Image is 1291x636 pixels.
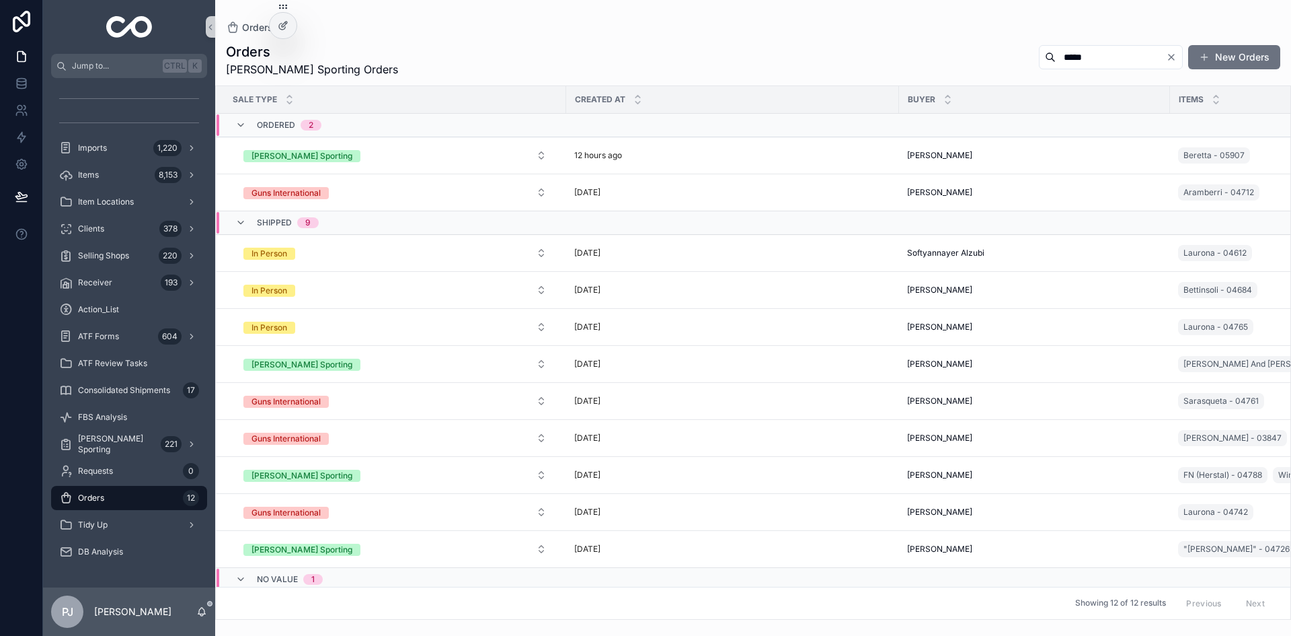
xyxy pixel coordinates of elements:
div: 378 [159,221,182,237]
div: 17 [183,382,199,398]
span: PJ [62,604,73,620]
button: Select Button [233,426,557,450]
span: Ctrl [163,59,187,73]
span: ATF Review Tasks [78,358,147,369]
a: [DATE] [574,507,891,518]
span: Bettinsoli - 04684 [1183,285,1252,295]
a: Select Button [232,277,558,303]
span: No value [257,574,298,585]
div: Guns International [251,187,321,199]
div: 8,153 [155,167,182,183]
button: Select Button [233,180,557,205]
span: [PERSON_NAME] Sporting [78,433,155,455]
div: [PERSON_NAME] Sporting [251,470,352,482]
span: ORDERED [257,120,295,131]
div: 0 [183,463,199,479]
span: K [190,61,200,71]
a: [PERSON_NAME] [907,285,1162,295]
a: DB Analysis [51,540,207,564]
a: Sarasqueta - 04761 [1178,393,1264,409]
span: Tidy Up [78,520,108,530]
a: Selling Shops220 [51,244,207,268]
a: Select Button [232,314,558,340]
p: [PERSON_NAME] [94,605,171,619]
a: [PERSON_NAME] [907,507,1162,518]
button: Jump to...CtrlK [51,54,207,78]
a: Select Button [232,240,558,266]
button: Select Button [233,500,557,524]
a: Select Button [232,499,558,525]
button: New Orders [1188,45,1280,69]
span: [PERSON_NAME] [907,150,972,161]
a: Requests0 [51,459,207,483]
a: FN (Herstal) - 04788 [1178,467,1267,483]
span: [PERSON_NAME] Sporting Orders [226,61,398,77]
a: Orders12 [51,486,207,510]
p: [DATE] [574,544,600,555]
div: In Person [251,322,287,334]
a: [PERSON_NAME] Sporting221 [51,432,207,456]
button: Select Button [233,278,557,302]
p: 12 hours ago [574,150,622,161]
span: [PERSON_NAME] [907,322,972,332]
a: Action_List [51,297,207,322]
span: Jump to... [72,61,157,71]
div: In Person [251,285,287,297]
a: Select Button [232,143,558,168]
span: Clients [78,223,104,234]
div: scrollable content [43,78,215,581]
span: Buyer [908,94,935,105]
a: [DATE] [574,396,891,407]
a: Select Button [232,425,558,451]
button: Select Button [233,463,557,487]
div: 2 [309,120,313,131]
span: ATF Forms [78,331,119,342]
p: [DATE] [574,187,600,198]
div: 604 [158,328,182,345]
a: [PERSON_NAME] [907,433,1162,444]
span: Receiver [78,277,112,288]
span: [PERSON_NAME] [907,433,972,444]
a: Items8,153 [51,163,207,187]
p: [DATE] [574,396,600,407]
a: Orders [226,21,273,34]
span: Aramberri - 04712 [1183,187,1254,198]
button: Select Button [233,389,557,413]
a: [PERSON_NAME] [907,187,1162,198]
a: Receiver193 [51,271,207,295]
span: Items [78,170,99,180]
span: SHIPPED [257,217,292,228]
img: App logo [106,16,153,38]
a: Laurona - 04742 [1178,504,1253,520]
a: [DATE] [574,322,891,332]
a: [DATE] [574,285,891,295]
p: [DATE] [574,285,600,295]
div: [PERSON_NAME] Sporting [251,359,352,371]
div: [PERSON_NAME] Sporting [251,150,352,162]
a: [PERSON_NAME] [907,396,1162,407]
a: Laurona - 04765 [1178,319,1253,335]
p: [DATE] [574,359,600,369]
div: [PERSON_NAME] Sporting [251,544,352,556]
a: [PERSON_NAME] - 03847 [1178,430,1287,446]
div: 220 [159,248,182,264]
a: 12 hours ago [574,150,891,161]
span: Orders [78,493,104,503]
div: Guns International [251,396,321,408]
span: [PERSON_NAME] [907,470,972,481]
span: Laurona - 04612 [1183,248,1247,258]
span: "[PERSON_NAME]" - 04726 [1183,544,1290,555]
div: 9 [305,217,311,228]
div: 12 [183,490,199,506]
span: Beretta - 05907 [1183,150,1245,161]
span: Softyannayer Alzubi [907,248,984,258]
span: [PERSON_NAME] [907,507,972,518]
span: Items [1179,94,1204,105]
span: Orders [242,21,273,34]
button: Select Button [233,352,557,376]
p: [DATE] [574,248,600,258]
a: [PERSON_NAME] [907,150,1162,161]
a: Select Button [232,462,558,488]
a: Imports1,220 [51,136,207,160]
span: Laurona - 04765 [1183,322,1248,332]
